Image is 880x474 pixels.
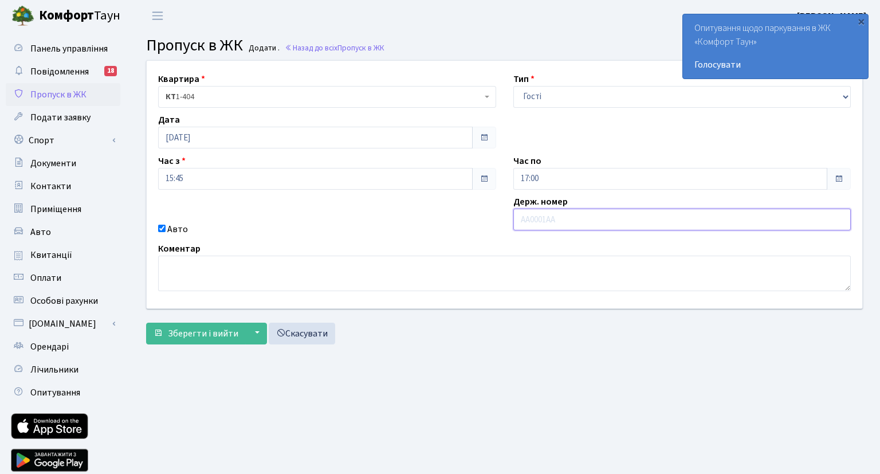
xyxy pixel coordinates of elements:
[797,9,866,23] a: [PERSON_NAME]
[30,272,61,284] span: Оплати
[30,157,76,170] span: Документи
[285,42,384,53] a: Назад до всіхПропуск в ЖК
[143,6,172,25] button: Переключити навігацію
[6,335,120,358] a: Орендарі
[30,88,87,101] span: Пропуск в ЖК
[30,111,91,124] span: Подати заявку
[6,37,120,60] a: Панель управління
[6,289,120,312] a: Особові рахунки
[30,363,78,376] span: Лічильники
[683,14,868,79] div: Опитування щодо паркування в ЖК «Комфорт Таун»
[513,209,851,230] input: AA0001AA
[39,6,94,25] b: Комфорт
[158,72,205,86] label: Квартира
[30,203,81,216] span: Приміщення
[246,44,280,53] small: Додати .
[30,226,51,238] span: Авто
[6,175,120,198] a: Контакти
[513,154,541,168] label: Час по
[513,195,568,209] label: Держ. номер
[6,129,120,152] a: Спорт
[513,72,535,86] label: Тип
[6,267,120,289] a: Оплати
[167,222,188,236] label: Авто
[337,42,384,53] span: Пропуск в ЖК
[6,152,120,175] a: Документи
[39,6,120,26] span: Таун
[30,386,80,399] span: Опитування
[146,323,246,344] button: Зберегти і вийти
[694,58,857,72] a: Голосувати
[30,295,98,307] span: Особові рахунки
[168,327,238,340] span: Зберегти і вийти
[158,154,186,168] label: Час з
[6,221,120,244] a: Авто
[104,66,117,76] div: 18
[30,65,89,78] span: Повідомлення
[158,86,496,108] span: <b>КТ</b>&nbsp;&nbsp;&nbsp;&nbsp;1-404
[6,106,120,129] a: Подати заявку
[6,60,120,83] a: Повідомлення18
[6,312,120,335] a: [DOMAIN_NAME]
[797,10,866,22] b: [PERSON_NAME]
[30,180,71,193] span: Контакти
[158,113,180,127] label: Дата
[146,34,243,57] span: Пропуск в ЖК
[855,15,867,27] div: ×
[6,198,120,221] a: Приміщення
[166,91,176,103] b: КТ
[6,381,120,404] a: Опитування
[11,5,34,28] img: logo.png
[158,242,201,256] label: Коментар
[269,323,335,344] a: Скасувати
[30,340,69,353] span: Орендарі
[6,83,120,106] a: Пропуск в ЖК
[166,91,482,103] span: <b>КТ</b>&nbsp;&nbsp;&nbsp;&nbsp;1-404
[6,244,120,267] a: Квитанції
[30,42,108,55] span: Панель управління
[30,249,72,261] span: Квитанції
[6,358,120,381] a: Лічильники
